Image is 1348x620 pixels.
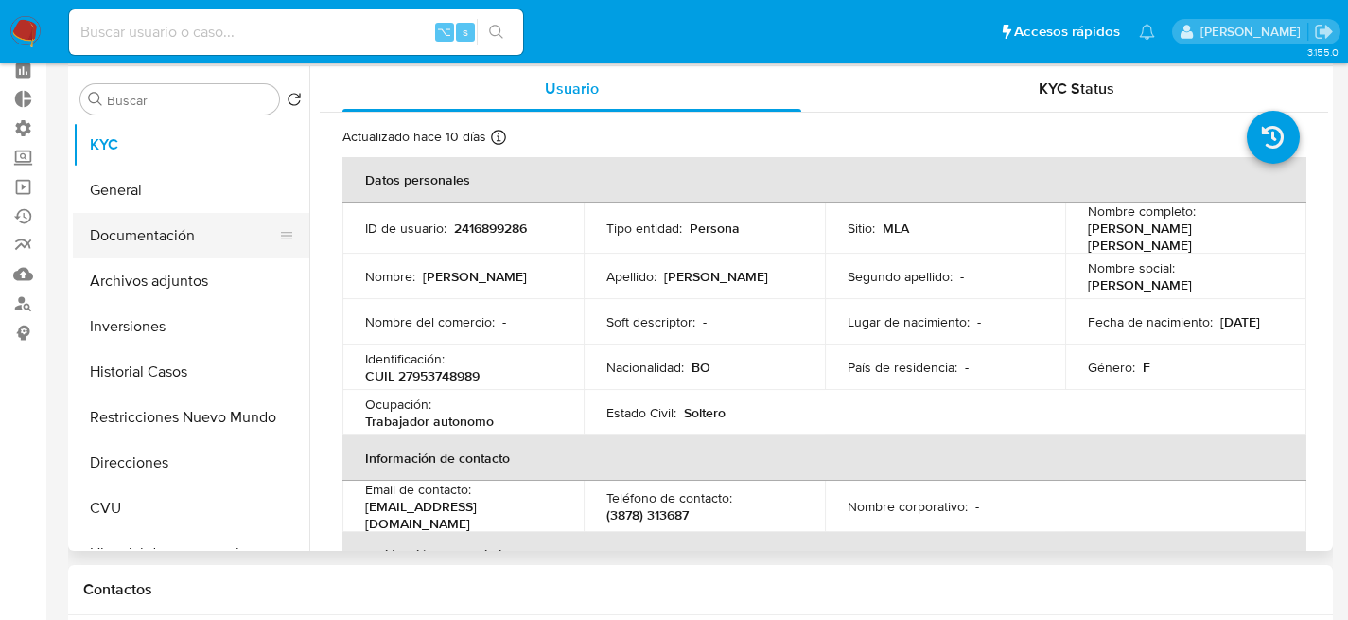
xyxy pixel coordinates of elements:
[83,580,1318,599] h1: Contactos
[1314,22,1334,42] a: Salir
[965,359,969,376] p: -
[1088,276,1192,293] p: [PERSON_NAME]
[606,359,684,376] p: Nacionalidad :
[88,92,103,107] button: Buscar
[423,268,527,285] p: [PERSON_NAME]
[1139,24,1155,40] a: Notificaciones
[848,313,970,330] p: Lugar de nacimiento :
[502,313,506,330] p: -
[1039,78,1114,99] span: KYC Status
[342,532,1306,577] th: Verificación y cumplimiento
[1220,313,1260,330] p: [DATE]
[73,349,309,395] button: Historial Casos
[342,128,486,146] p: Actualizado hace 10 días
[437,23,451,41] span: ⌥
[107,92,271,109] input: Buscar
[690,220,740,237] p: Persona
[365,498,553,532] p: [EMAIL_ADDRESS][DOMAIN_NAME]
[606,220,682,237] p: Tipo entidad :
[365,350,445,367] p: Identificación :
[463,23,468,41] span: s
[977,313,981,330] p: -
[848,268,953,285] p: Segundo apellido :
[454,220,527,237] p: 2416899286
[73,168,309,213] button: General
[883,220,909,237] p: MLA
[1307,44,1339,60] span: 3.155.0
[73,258,309,304] button: Archivos adjuntos
[365,268,415,285] p: Nombre :
[365,313,495,330] p: Nombre del comercio :
[73,486,309,531] button: CVU
[342,435,1306,481] th: Información de contacto
[73,440,309,486] button: Direcciones
[703,313,707,330] p: -
[848,220,875,237] p: Sitio :
[975,498,979,515] p: -
[365,396,431,413] p: Ocupación :
[606,489,732,506] p: Teléfono de contacto :
[606,313,695,330] p: Soft descriptor :
[1088,359,1135,376] p: Género :
[1088,259,1175,276] p: Nombre social :
[1200,23,1307,41] p: facundo.marin@mercadolibre.com
[606,268,656,285] p: Apellido :
[684,404,726,421] p: Soltero
[848,498,968,515] p: Nombre corporativo :
[606,404,676,421] p: Estado Civil :
[69,20,523,44] input: Buscar usuario o caso...
[73,213,294,258] button: Documentación
[1014,22,1120,42] span: Accesos rápidos
[73,304,309,349] button: Inversiones
[365,481,471,498] p: Email de contacto :
[848,359,957,376] p: País de residencia :
[365,413,494,430] p: Trabajador autonomo
[1088,220,1276,254] p: [PERSON_NAME] [PERSON_NAME]
[73,531,309,576] button: Historial de conversaciones
[342,157,1306,203] th: Datos personales
[365,367,480,384] p: CUIL 27953748989
[1143,359,1150,376] p: F
[664,268,768,285] p: [PERSON_NAME]
[287,92,302,113] button: Volver al orden por defecto
[692,359,710,376] p: BO
[545,78,599,99] span: Usuario
[477,19,516,45] button: search-icon
[73,122,309,168] button: KYC
[606,506,689,523] p: (3878) 313687
[73,395,309,440] button: Restricciones Nuevo Mundo
[1088,203,1196,220] p: Nombre completo :
[1088,313,1213,330] p: Fecha de nacimiento :
[365,220,446,237] p: ID de usuario :
[960,268,964,285] p: -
